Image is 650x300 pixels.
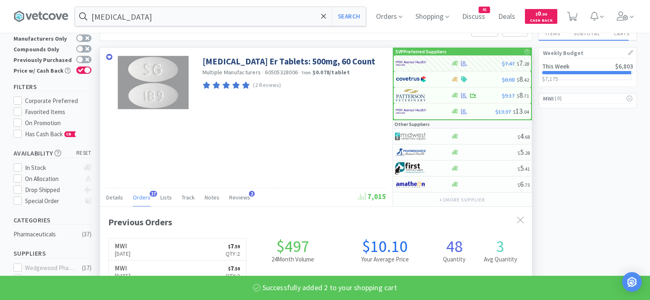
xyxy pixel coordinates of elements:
[76,149,91,158] span: reset
[523,61,529,67] span: . 28
[82,229,91,239] div: ( 37 )
[536,9,547,17] span: 0
[395,178,426,190] img: 3331a67d23dc422aa21b1ec98afbf632_11.png
[234,266,240,272] span: . 59
[554,94,624,103] span: ( 0 )
[431,254,477,264] h2: Quantity
[524,166,530,172] span: . 41
[518,166,520,172] span: $
[477,238,524,254] h1: 3
[332,7,366,26] button: Search
[395,130,426,142] img: 4dd14cff54a648ac9e977f0c5da9bc2e_5.png
[229,194,250,201] span: Reviews
[479,7,490,13] span: 45
[523,109,529,115] span: . 04
[25,130,76,138] span: Has Cash Back
[150,191,157,197] span: 17
[518,150,520,156] span: $
[14,34,72,41] div: Manufacturers Only
[502,76,515,83] span: $8.68
[226,271,240,280] p: Qty: 2
[396,105,426,117] img: f6b2451649754179b5b4e0c70c3f7cb0_2.png
[339,254,431,264] h2: Your Average Price
[518,134,520,140] span: $
[25,96,91,106] div: Corporate Preferred
[513,106,529,116] span: 13
[75,7,366,26] input: Search by item, sku, manufacturer, ingredient, size...
[502,60,515,67] span: $7.47
[82,274,91,284] div: ( 13 )
[234,244,240,250] span: . 59
[228,242,240,250] span: 7
[25,174,80,184] div: On Allocation
[160,194,172,201] span: Lists
[14,45,72,52] div: Compounds Only
[495,13,518,21] a: Deals
[539,30,567,37] h4: Items
[524,182,530,188] span: . 75
[523,93,529,99] span: . 71
[65,132,73,137] span: CB
[203,56,375,67] a: [MEDICAL_DATA] Er Tablets: 500mg, 60 Count
[502,92,515,99] span: $9.17
[25,107,91,117] div: Favorited Items
[228,266,230,272] span: $
[536,11,538,17] span: $
[530,18,552,24] span: Cash Back
[517,61,519,67] span: $
[339,238,431,254] h1: $10.10
[228,264,240,272] span: 7
[205,194,219,201] span: Notes
[115,265,131,271] h6: MWI
[435,194,489,206] button: +1more supplier
[495,108,511,115] span: $13.37
[108,215,524,229] div: Previous Orders
[431,238,477,254] h1: 48
[262,69,264,76] span: ·
[396,73,426,85] img: 77fca1acd8b6420a9015268ca798ef17_1.png
[543,94,554,103] span: MWI
[518,147,530,157] span: 5
[518,182,520,188] span: $
[14,66,72,73] div: Price w/ Cash Back
[25,274,76,284] div: Vetcove
[395,48,447,55] p: SVP Preferred Suppliers
[82,263,91,273] div: ( 17 )
[517,74,529,84] span: 8
[477,254,524,264] h2: Avg Quantity
[246,254,339,264] h2: 24 Month Volume
[246,238,339,254] h1: $497
[25,263,76,273] div: Wedgewood Pharmacy
[517,90,529,100] span: 8
[622,272,642,292] div: Open Intercom Messenger
[518,179,530,189] span: 6
[513,109,515,115] span: $
[518,163,530,173] span: 5
[25,185,80,195] div: Drop Shipped
[395,162,426,174] img: 67d67680309e4a0bb49a5ff0391dcc42_6.png
[14,56,72,63] div: Previously Purchased
[524,150,530,156] span: . 28
[518,131,530,141] span: 4
[542,75,558,82] span: $7,175
[395,146,426,158] img: 7915dbd3f8974342a4dc3feb8efc1740_58.png
[25,118,91,128] div: On Promotion
[517,93,519,99] span: $
[299,69,301,76] span: ·
[517,77,519,83] span: $
[517,58,529,68] span: 7
[118,56,189,109] img: b63ac53ae6304ec88c9bdcd9ef0c6c9a_588298.png
[615,62,633,70] span: $6,803
[253,81,281,90] p: (2 Reviews)
[265,69,298,76] span: 60505328006
[459,13,488,21] a: Discuss45
[523,77,529,83] span: . 42
[14,149,91,158] h5: Availability
[395,120,430,128] p: Other Suppliers
[203,69,261,76] a: Multiple Manufacturers
[25,163,80,173] div: In Stock
[228,244,230,250] span: $
[543,48,632,58] h1: Weekly Budget
[14,249,91,258] h5: Suppliers
[226,249,240,258] p: Qty: 2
